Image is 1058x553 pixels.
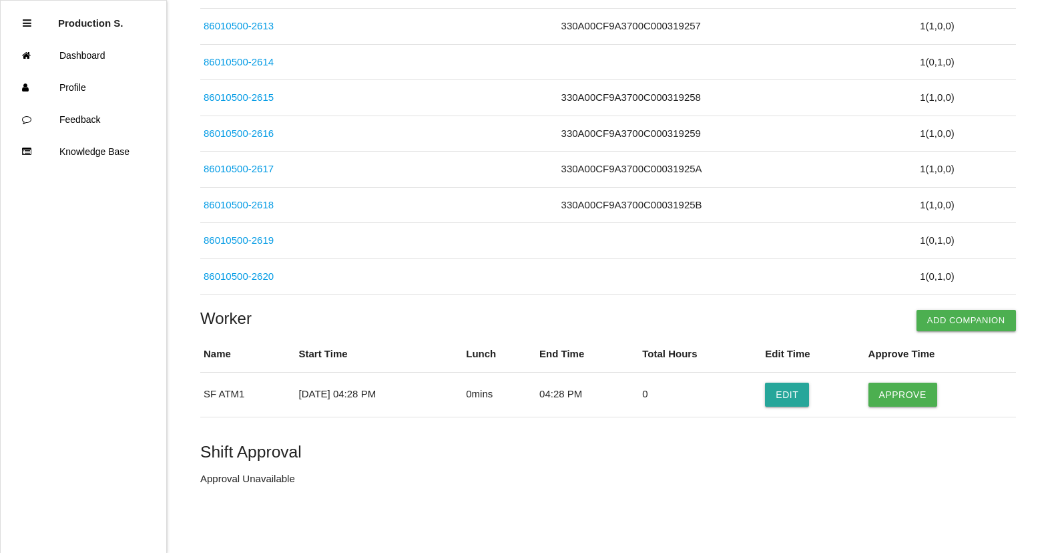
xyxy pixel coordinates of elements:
td: 330A00CF9A3700C00031925B [558,187,917,223]
h4: Worker [200,310,1016,327]
td: 0 mins [463,372,536,417]
td: 0 [639,372,762,417]
th: Edit Time [762,337,864,372]
a: Knowledge Base [1,136,166,168]
td: 1 ( 1 , 0 , 0 ) [916,187,1015,223]
th: Approve Time [865,337,1016,372]
td: 330A00CF9A3700C000319258 [558,80,917,116]
th: Name [200,337,296,372]
button: Add Companion [916,310,1016,331]
td: 330A00CF9A3700C00031925A [558,152,917,188]
a: 86010500-2616 [204,128,274,139]
td: 330A00CF9A3700C000319257 [558,9,917,45]
a: Feedback [1,104,166,136]
a: 86010500-2613 [204,20,274,31]
a: Profile [1,71,166,104]
a: 86010500-2618 [204,199,274,210]
a: 86010500-2615 [204,91,274,103]
td: [DATE] 04:28 PM [296,372,463,417]
a: 86010500-2619 [204,234,274,246]
td: SF ATM1 [200,372,296,417]
h5: Shift Approval [200,443,1016,461]
td: 1 ( 0 , 1 , 0 ) [916,223,1015,259]
button: Edit [765,383,809,407]
td: 1 ( 0 , 1 , 0 ) [916,44,1015,80]
a: Dashboard [1,39,166,71]
td: 1 ( 1 , 0 , 0 ) [916,152,1015,188]
td: 04:28 PM [536,372,639,417]
th: End Time [536,337,639,372]
th: Lunch [463,337,536,372]
a: 86010500-2617 [204,163,274,174]
a: 86010500-2614 [204,56,274,67]
td: 1 ( 1 , 0 , 0 ) [916,80,1015,116]
td: 1 ( 0 , 1 , 0 ) [916,258,1015,295]
p: Approval Unavailable [200,472,1016,487]
td: 1 ( 1 , 0 , 0 ) [916,116,1015,152]
p: Production Shifts [58,7,123,29]
td: 330A00CF9A3700C000319259 [558,116,917,152]
button: Approve [868,383,937,407]
a: 86010500-2620 [204,270,274,282]
th: Total Hours [639,337,762,372]
td: 1 ( 1 , 0 , 0 ) [916,9,1015,45]
th: Start Time [296,337,463,372]
div: Close [23,7,31,39]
